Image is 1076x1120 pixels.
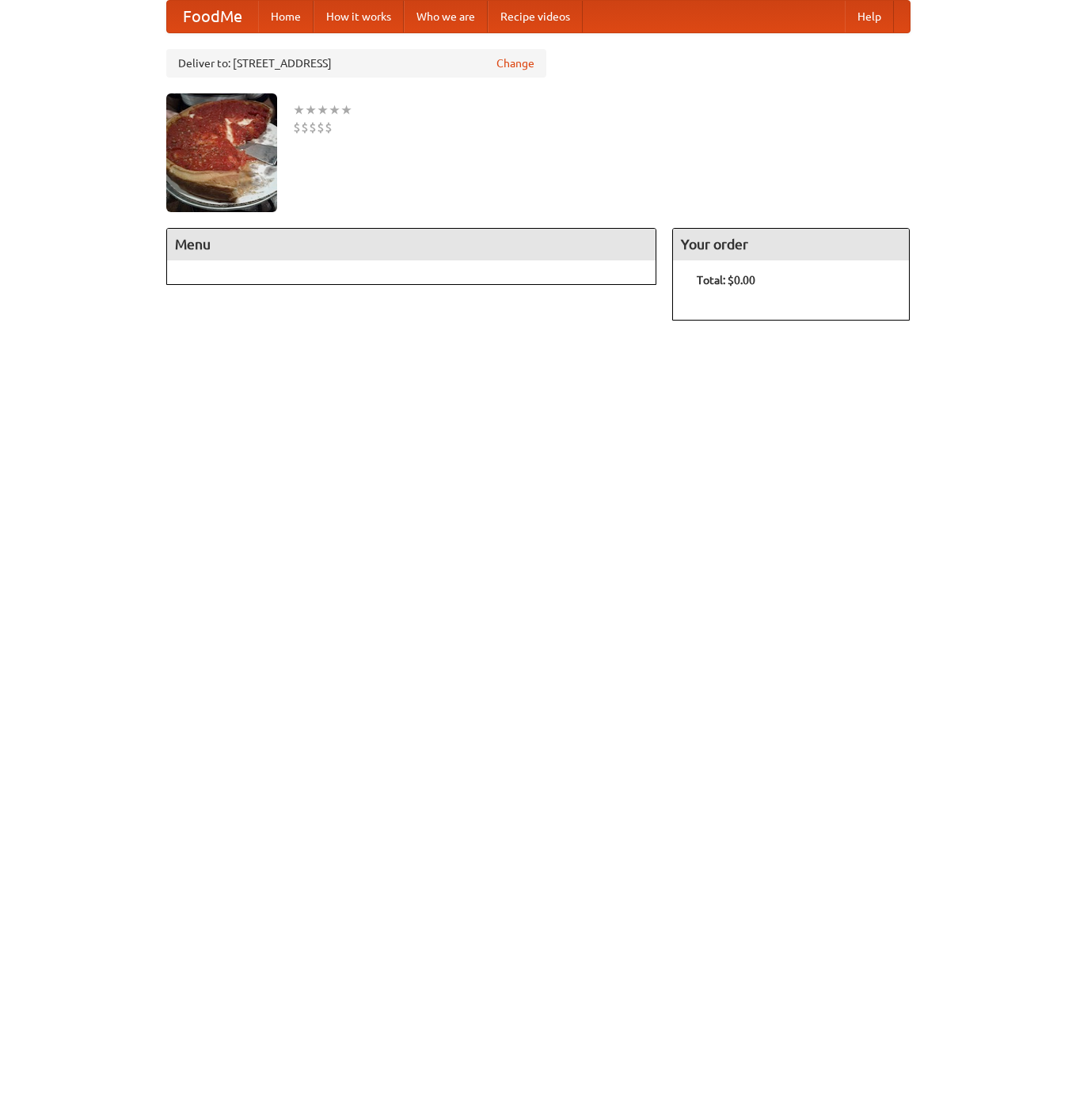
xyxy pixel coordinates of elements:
li: ★ [340,101,352,119]
a: Home [258,1,314,32]
li: ★ [293,101,305,119]
a: Change [496,55,534,71]
li: $ [325,119,333,136]
a: FoodMe [167,1,258,32]
li: ★ [317,101,329,119]
li: $ [293,119,301,136]
li: ★ [329,101,340,119]
li: $ [317,119,325,136]
a: Recipe videos [488,1,583,32]
div: Deliver to: [STREET_ADDRESS] [166,49,546,78]
a: Who we are [404,1,488,32]
li: $ [309,119,317,136]
a: Help [845,1,894,32]
li: $ [301,119,309,136]
h4: Your order [673,229,909,260]
b: Total: $0.00 [697,274,755,287]
a: How it works [314,1,404,32]
li: ★ [305,101,317,119]
h4: Menu [167,229,656,260]
img: angular.jpg [166,93,277,212]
